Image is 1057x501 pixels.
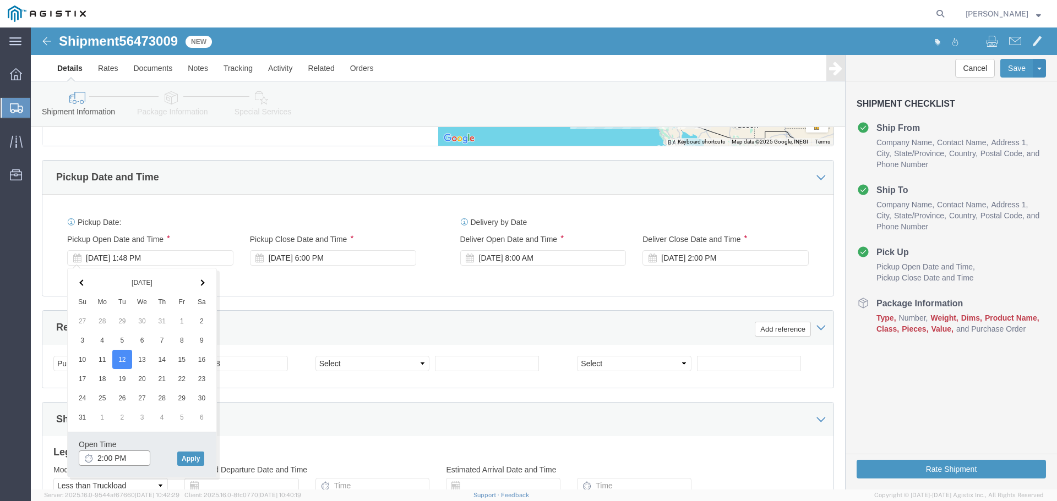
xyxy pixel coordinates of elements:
span: [DATE] 10:42:29 [135,492,179,498]
button: [PERSON_NAME] [965,7,1042,20]
a: Feedback [501,492,529,498]
span: Client: 2025.16.0-8fc0770 [184,492,301,498]
span: Edward Lopez [966,8,1028,20]
span: Copyright © [DATE]-[DATE] Agistix Inc., All Rights Reserved [874,491,1044,500]
a: Support [473,492,501,498]
img: logo [8,5,86,22]
span: [DATE] 10:40:19 [258,492,301,498]
iframe: FS Legacy Container [31,27,1057,489]
span: Server: 2025.16.0-9544af67660 [44,492,179,498]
